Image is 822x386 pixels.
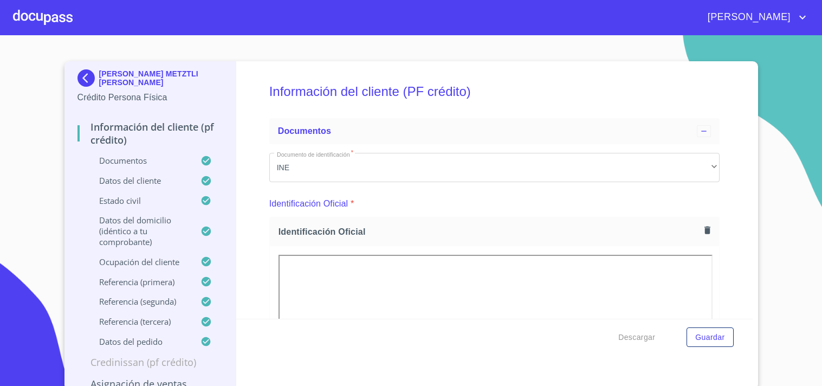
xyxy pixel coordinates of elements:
[614,327,659,348] button: Descargar
[77,316,201,327] p: Referencia (tercera)
[700,9,809,26] button: account of current user
[278,126,331,136] span: Documentos
[77,69,223,91] div: [PERSON_NAME] METZTLI [PERSON_NAME]
[77,276,201,287] p: Referencia (primera)
[269,197,348,210] p: Identificación Oficial
[77,155,201,166] p: Documentos
[687,327,733,348] button: Guardar
[695,331,724,344] span: Guardar
[77,296,201,307] p: Referencia (segunda)
[77,356,223,369] p: Credinissan (PF crédito)
[269,69,720,114] h5: Información del cliente (PF crédito)
[269,118,720,144] div: Documentos
[77,215,201,247] p: Datos del domicilio (idéntico a tu comprobante)
[700,9,796,26] span: [PERSON_NAME]
[99,69,223,87] p: [PERSON_NAME] METZTLI [PERSON_NAME]
[269,153,720,182] div: INE
[279,226,700,237] span: Identificación Oficial
[618,331,655,344] span: Descargar
[77,120,223,146] p: Información del cliente (PF crédito)
[77,336,201,347] p: Datos del pedido
[77,69,99,87] img: Docupass spot blue
[77,175,201,186] p: Datos del cliente
[77,91,223,104] p: Crédito Persona Física
[77,195,201,206] p: Estado Civil
[77,256,201,267] p: Ocupación del Cliente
